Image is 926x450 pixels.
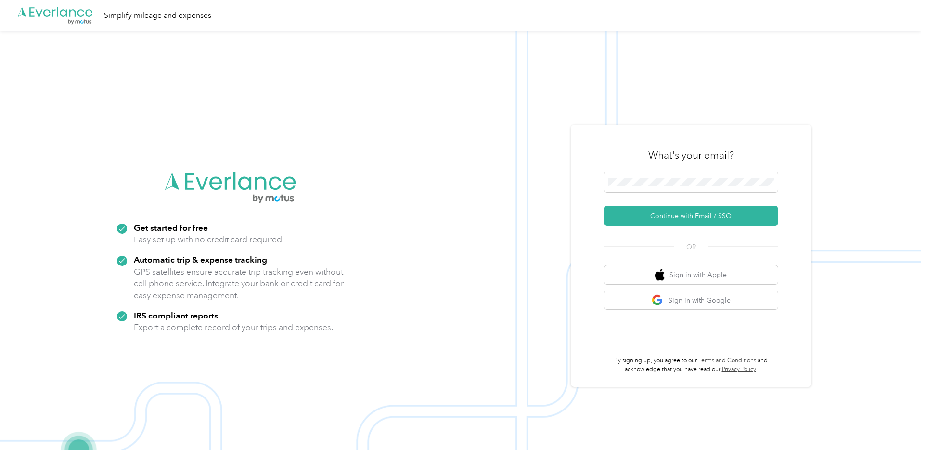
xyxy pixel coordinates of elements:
[104,10,211,22] div: Simplify mileage and expenses
[134,234,282,246] p: Easy set up with no credit card required
[655,269,665,281] img: apple logo
[134,310,218,320] strong: IRS compliant reports
[134,266,344,302] p: GPS satellites ensure accurate trip tracking even without cell phone service. Integrate your bank...
[134,223,208,233] strong: Get started for free
[604,265,778,284] button: apple logoSign in with Apple
[604,357,778,373] p: By signing up, you agree to our and acknowledge that you have read our .
[698,357,756,364] a: Terms and Conditions
[648,148,734,162] h3: What's your email?
[674,242,708,252] span: OR
[134,254,267,265] strong: Automatic trip & expense tracking
[134,321,333,333] p: Export a complete record of your trips and expenses.
[604,206,778,226] button: Continue with Email / SSO
[604,291,778,310] button: google logoSign in with Google
[652,294,664,306] img: google logo
[722,366,756,373] a: Privacy Policy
